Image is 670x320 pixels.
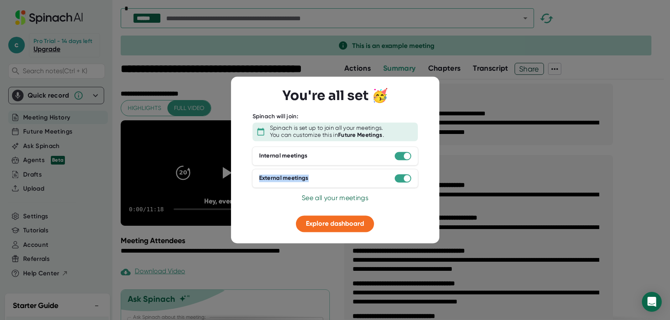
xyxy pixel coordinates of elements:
b: Future Meetings [338,132,383,139]
div: External meetings [259,175,309,182]
div: Open Intercom Messenger [642,292,662,312]
div: You can customize this in . [270,132,384,139]
span: See all your meetings [302,194,368,202]
div: Internal meetings [259,153,308,160]
div: Spinach will join: [253,113,298,121]
h3: You're all set 🥳 [282,88,388,104]
div: Spinach is set up to join all your meetings. [270,124,383,132]
button: See all your meetings [302,193,368,203]
span: Explore dashboard [306,220,364,227]
button: Explore dashboard [296,215,374,232]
